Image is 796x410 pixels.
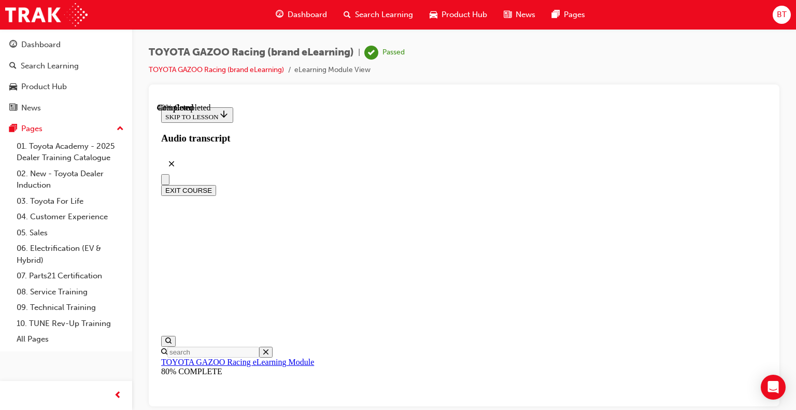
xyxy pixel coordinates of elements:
span: prev-icon [114,389,122,402]
a: 06. Electrification (EV & Hybrid) [12,241,128,268]
span: up-icon [117,122,124,136]
button: Close search menu [102,244,116,255]
span: Search Learning [355,9,413,21]
span: car-icon [430,8,437,21]
a: Search Learning [4,56,128,76]
span: learningRecordVerb_PASS-icon [364,46,378,60]
button: DashboardSearch LearningProduct HubNews [4,33,128,119]
span: Pages [564,9,585,21]
div: Product Hub [21,81,67,93]
a: search-iconSearch Learning [335,4,421,25]
a: All Pages [12,331,128,347]
span: pages-icon [9,124,17,134]
a: pages-iconPages [544,4,593,25]
img: Trak [5,3,88,26]
span: | [358,47,360,59]
a: 01. Toyota Academy - 2025 Dealer Training Catalogue [12,138,128,166]
a: news-iconNews [495,4,544,25]
span: car-icon [9,82,17,92]
a: News [4,98,128,118]
span: news-icon [504,8,511,21]
span: news-icon [9,104,17,113]
div: Passed [382,48,405,58]
span: TOYOTA GAZOO Racing (brand eLearning) [149,47,354,59]
a: 04. Customer Experience [12,209,128,225]
div: Pages [21,123,42,135]
span: News [516,9,535,21]
button: BT [773,6,791,24]
button: Open search menu [4,233,19,244]
span: guage-icon [9,40,17,50]
a: car-iconProduct Hub [421,4,495,25]
button: Close audio transcript panel [4,50,25,71]
button: SKIP TO LESSON [4,4,76,20]
span: Product Hub [442,9,487,21]
div: Open Intercom Messenger [761,375,786,400]
a: Product Hub [4,77,128,96]
a: TOYOTA GAZOO Racing (brand eLearning) [149,65,284,74]
input: Search [10,244,102,255]
span: search-icon [344,8,351,21]
a: 03. Toyota For Life [12,193,128,209]
button: EXIT COURSE [4,82,59,93]
a: 05. Sales [12,225,128,241]
li: eLearning Module View [294,64,371,76]
span: pages-icon [552,8,560,21]
a: TOYOTA GAZOO Racing eLearning Module [4,255,157,263]
span: Dashboard [288,9,327,21]
div: Dashboard [21,39,61,51]
span: BT [777,9,787,21]
span: search-icon [9,62,17,71]
button: Pages [4,119,128,138]
a: 08. Service Training [12,284,128,300]
a: 07. Parts21 Certification [12,268,128,284]
a: 02. New - Toyota Dealer Induction [12,166,128,193]
span: SKIP TO LESSON [8,10,72,18]
h3: Audio transcript [4,30,610,41]
a: 09. Technical Training [12,300,128,316]
div: Search Learning [21,60,79,72]
div: 80% COMPLETE [4,264,610,273]
a: 10. TUNE Rev-Up Training [12,316,128,332]
a: guage-iconDashboard [267,4,335,25]
span: guage-icon [276,8,283,21]
a: Dashboard [4,35,128,54]
button: Close navigation menu [4,71,12,82]
div: News [21,102,41,114]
